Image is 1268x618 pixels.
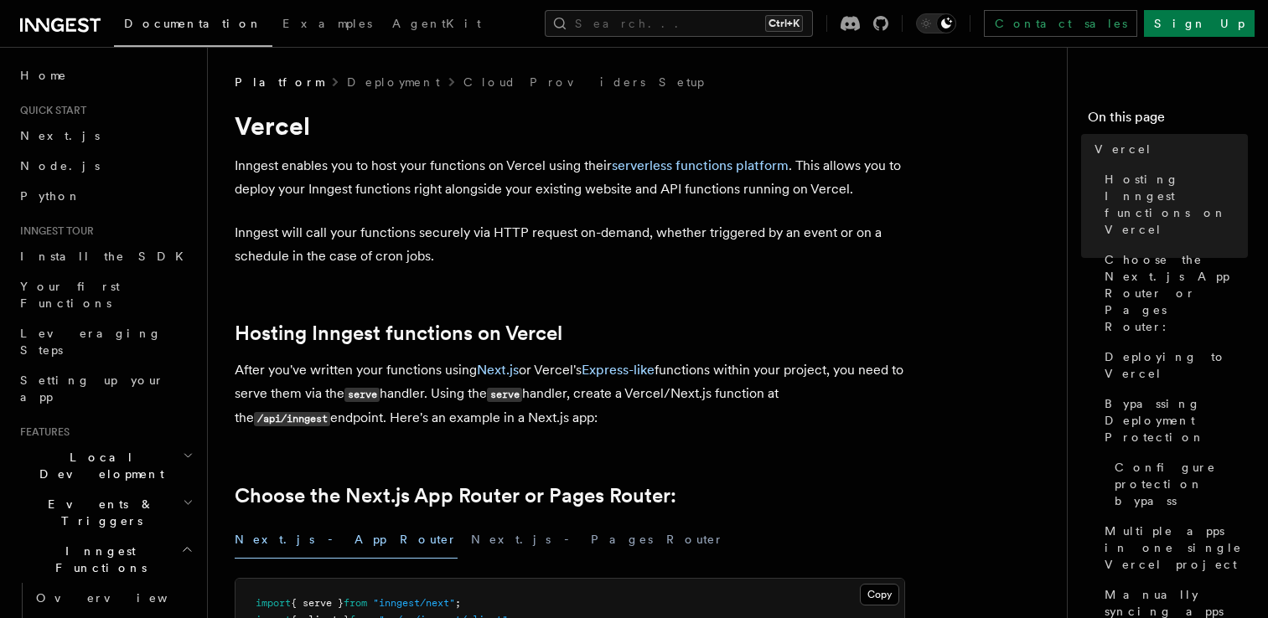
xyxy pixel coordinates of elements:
span: Quick start [13,104,86,117]
span: Setting up your app [20,373,164,404]
a: Examples [272,5,382,45]
span: Examples [282,17,372,30]
code: serve [487,388,522,402]
span: Hosting Inngest functions on Vercel [1105,171,1248,238]
span: AgentKit [392,17,481,30]
button: Toggle dark mode [916,13,956,33]
a: Contact sales [984,10,1137,37]
span: import [256,597,291,609]
span: from [344,597,367,609]
a: Home [13,60,197,90]
a: Sign Up [1144,10,1255,37]
a: Setting up your app [13,365,197,412]
span: Choose the Next.js App Router or Pages Router: [1105,251,1248,335]
a: Documentation [114,5,272,47]
a: Install the SDK [13,241,197,271]
a: Overview [29,583,197,613]
h4: On this page [1088,107,1248,134]
span: Overview [36,591,209,605]
button: Copy [860,584,899,605]
span: Home [20,67,67,84]
span: Inngest Functions [13,543,181,576]
span: Features [13,425,70,439]
a: Express-like [582,362,655,378]
span: Platform [235,74,323,90]
a: serverless functions platform [612,157,789,173]
span: Vercel [1095,141,1152,157]
span: Node.js [20,159,100,173]
span: Documentation [124,17,262,30]
p: Inngest will call your functions securely via HTTP request on-demand, whether triggered by an eve... [235,221,905,268]
p: After you've written your functions using or Vercel's functions within your project, you need to ... [235,358,905,430]
h1: Vercel [235,111,905,141]
span: Next.js [20,129,100,142]
span: { serve } [291,597,344,609]
button: Local Development [13,442,197,489]
a: Choose the Next.js App Router or Pages Router: [235,484,676,507]
a: Node.js [13,151,197,181]
span: Bypassing Deployment Protection [1105,395,1248,445]
a: Multiple apps in one single Vercel project [1098,516,1248,579]
span: Inngest tour [13,224,94,238]
span: ; [455,597,461,609]
a: Deployment [347,74,440,90]
a: Hosting Inngest functions on Vercel [1098,164,1248,245]
p: Inngest enables you to host your functions on Vercel using their . This allows you to deploy your... [235,154,905,201]
span: Local Development [13,449,183,482]
a: Next.js [13,121,197,151]
span: Configure protection bypass [1115,459,1248,509]
a: Cloud Providers Setup [463,74,704,90]
span: Events & Triggers [13,496,183,529]
code: /api/inngest [254,412,330,426]
span: Deploying to Vercel [1105,348,1248,382]
a: Vercel [1088,134,1248,164]
button: Search...Ctrl+K [545,10,813,37]
span: Install the SDK [20,250,194,263]
span: Leveraging Steps [20,327,162,357]
span: Multiple apps in one single Vercel project [1105,523,1248,573]
span: Python [20,189,81,203]
a: Hosting Inngest functions on Vercel [235,322,562,345]
a: Python [13,181,197,211]
a: Deploying to Vercel [1098,342,1248,389]
a: Bypassing Deployment Protection [1098,389,1248,452]
button: Next.js - Pages Router [471,521,724,559]
a: Configure protection bypass [1108,452,1248,516]
a: Choose the Next.js App Router or Pages Router: [1098,245,1248,342]
a: AgentKit [382,5,491,45]
span: Your first Functions [20,280,120,310]
a: Next.js [477,362,519,378]
span: "inngest/next" [373,597,455,609]
button: Inngest Functions [13,536,197,583]
a: Leveraging Steps [13,318,197,365]
button: Next.js - App Router [235,521,458,559]
button: Events & Triggers [13,489,197,536]
a: Your first Functions [13,271,197,318]
kbd: Ctrl+K [765,15,803,32]
code: serve [344,388,380,402]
